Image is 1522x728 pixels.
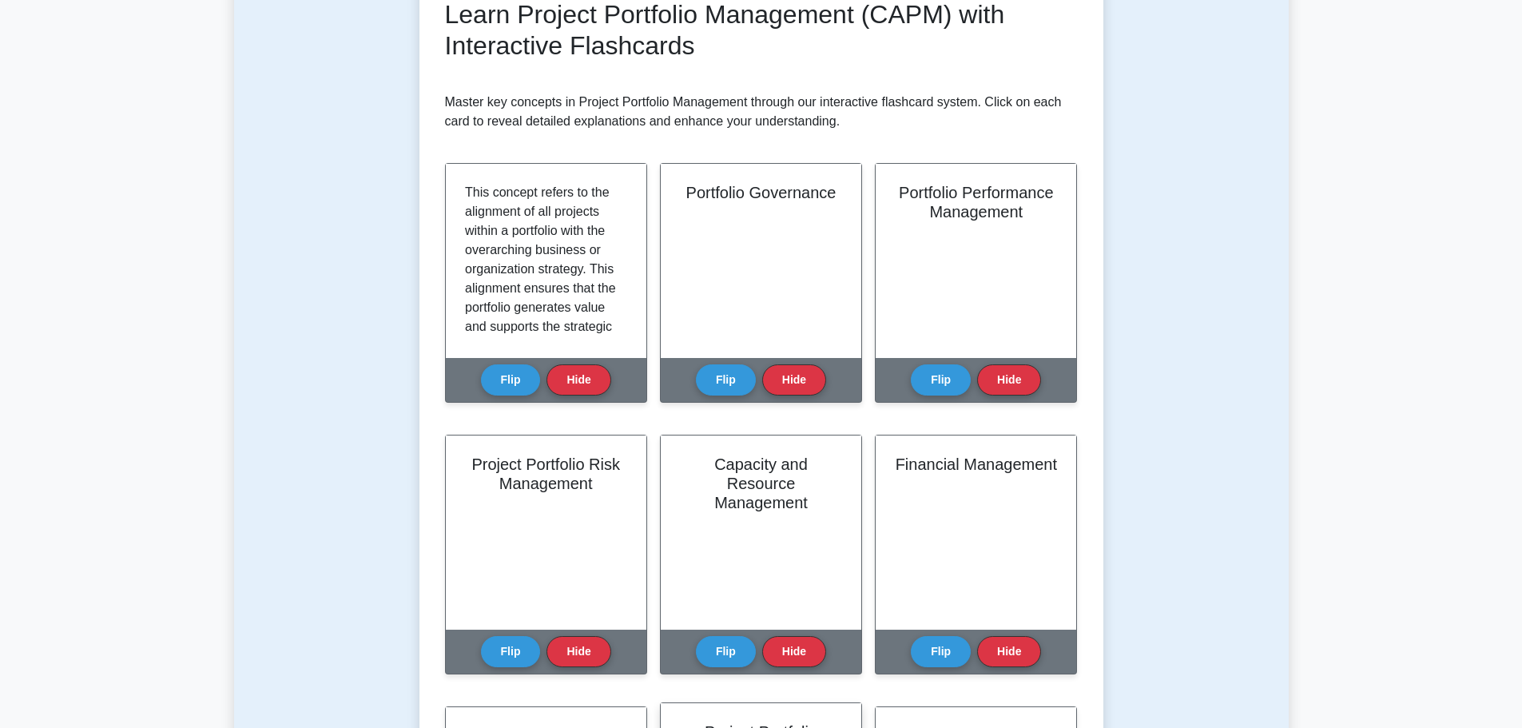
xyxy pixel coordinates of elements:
[546,636,610,667] button: Hide
[977,636,1041,667] button: Hide
[911,636,971,667] button: Flip
[481,636,541,667] button: Flip
[696,364,756,396] button: Flip
[977,364,1041,396] button: Hide
[465,455,627,493] h2: Project Portfolio Risk Management
[546,364,610,396] button: Hide
[465,183,621,586] p: This concept refers to the alignment of all projects within a portfolio with the overarching busi...
[680,183,842,202] h2: Portfolio Governance
[895,183,1057,221] h2: Portfolio Performance Management
[680,455,842,512] h2: Capacity and Resource Management
[696,636,756,667] button: Flip
[762,636,826,667] button: Hide
[895,455,1057,474] h2: Financial Management
[481,364,541,396] button: Flip
[445,93,1078,131] p: Master key concepts in Project Portfolio Management through our interactive flashcard system. Cli...
[911,364,971,396] button: Flip
[762,364,826,396] button: Hide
